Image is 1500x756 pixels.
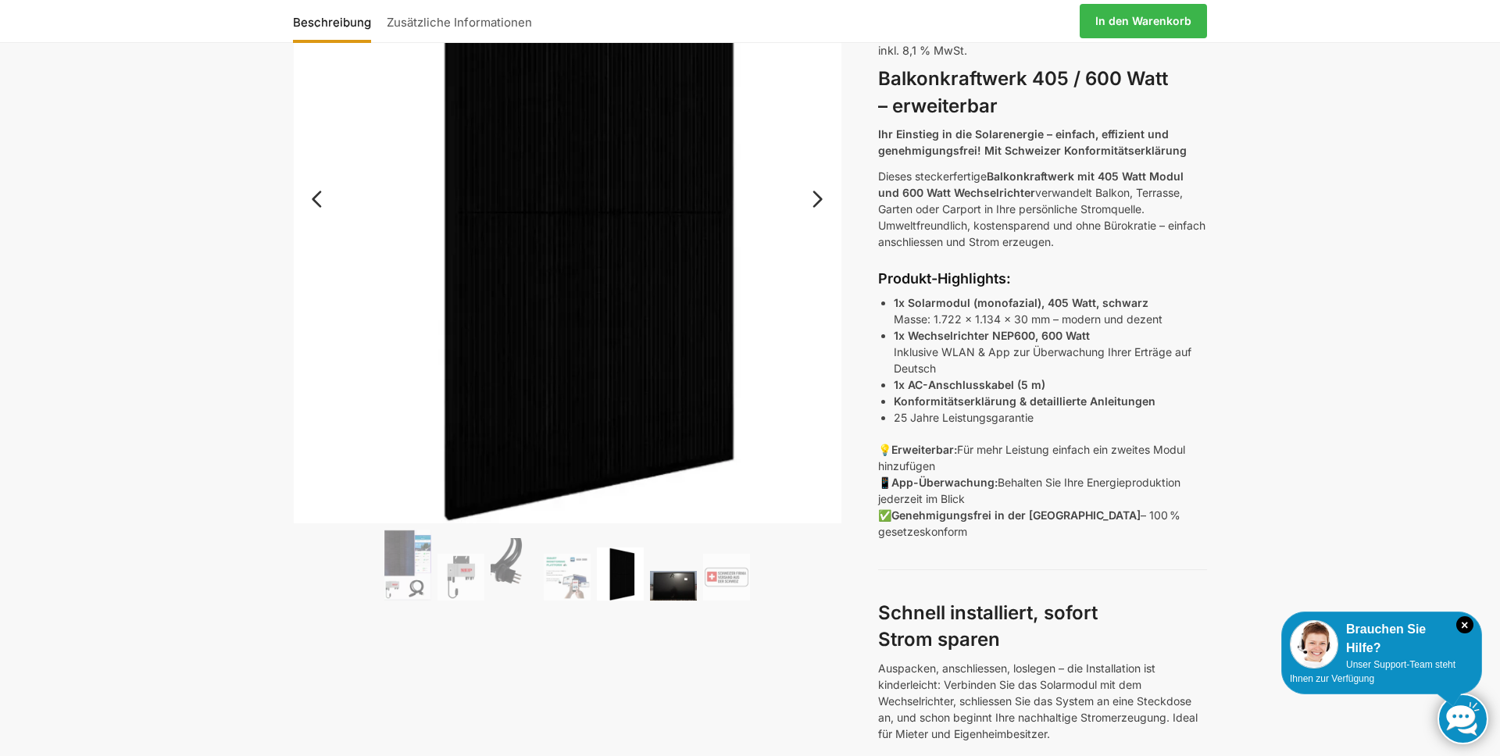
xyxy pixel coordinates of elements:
[878,169,1184,199] strong: Balkonkraftwerk mit 405 Watt Modul und 600 Watt Wechselrichter
[1080,4,1207,38] a: In den Warenkorb
[894,296,1148,309] strong: 1x Solarmodul (monofazial), 405 Watt, schwarz
[894,394,1155,408] strong: Konformitätserklärung & detaillierte Anleitungen
[878,601,1098,651] strong: Schnell installiert, sofort Strom sparen
[878,660,1207,742] p: Auspacken, anschliessen, loslegen – die Installation ist kinderleicht: Verbinden Sie das Solarmod...
[894,409,1207,426] li: 25 Jahre Leistungsgarantie
[878,441,1207,540] p: 💡 Für mehr Leistung einfach ein zweites Modul hinzufügen 📱 Behalten Sie Ihre Energieproduktion je...
[379,2,540,40] a: Zusätzliche Informationen
[878,127,1187,157] strong: Ihr Einstieg in die Solarenergie – einfach, effizient und genehmigungsfrei! Mit Schweizer Konform...
[544,554,591,601] img: Balkonkraftwerk 405/600 Watt erweiterbar – Bild 4
[878,270,1011,287] strong: Produkt-Highlights:
[703,554,750,601] img: Balkonkraftwerk 405/600 Watt erweiterbar – Bild 7
[1290,659,1455,684] span: Unser Support-Team steht Ihnen zur Verfügung
[894,378,1045,391] strong: 1x AC-Anschlusskabel (5 m)
[894,327,1207,376] p: Inklusive WLAN & App zur Überwachung Ihrer Erträge auf Deutsch
[1456,616,1473,633] i: Schließen
[894,294,1207,327] p: Masse: 1.722 x 1.134 x 30 mm – modern und dezent
[894,329,1090,342] strong: 1x Wechselrichter NEP600, 600 Watt
[491,538,537,601] img: Anschlusskabel-3meter_schweizer-stecker
[1290,620,1473,658] div: Brauchen Sie Hilfe?
[891,476,998,489] strong: App-Überwachung:
[891,508,1141,522] strong: Genehmigungsfrei in der [GEOGRAPHIC_DATA]
[437,554,484,601] img: Nep 600
[1290,620,1338,669] img: Customer service
[293,2,379,40] a: Beschreibung
[878,67,1168,117] strong: Balkonkraftwerk 405 / 600 Watt – erweiterbar
[878,168,1207,250] p: Dieses steckerfertige verwandelt Balkon, Terrasse, Garten oder Carport in Ihre persönliche Stromq...
[650,571,697,601] img: Balkonkraftwerk 405/600 Watt erweiterbar – Bild 6
[891,443,957,456] strong: Erweiterbar:
[597,547,644,601] img: TommaTech Vorderseite
[384,530,431,601] img: Steckerfertig Plug & Play mit 410 Watt
[878,44,967,57] span: inkl. 8,1 % MwSt.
